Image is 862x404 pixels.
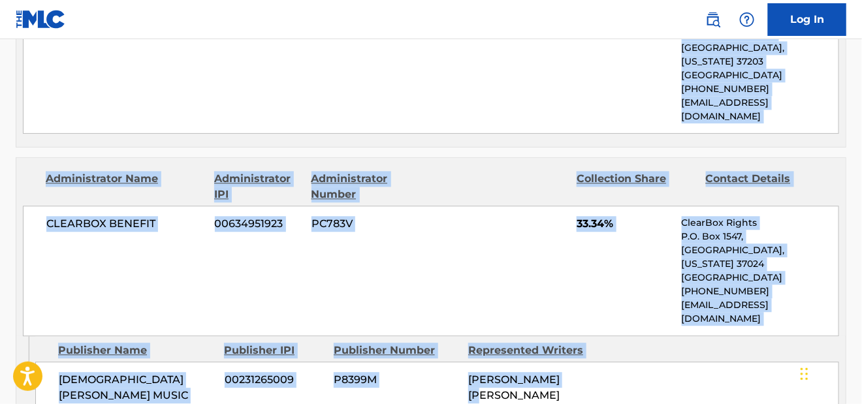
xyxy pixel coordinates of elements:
[682,230,838,243] p: P.O. Box 1547,
[682,298,838,326] p: [EMAIL_ADDRESS][DOMAIN_NAME]
[682,285,838,298] p: [PHONE_NUMBER]
[682,243,838,271] p: [GEOGRAPHIC_DATA], [US_STATE] 37024
[706,171,825,202] div: Contact Details
[224,343,323,358] div: Publisher IPI
[797,341,862,404] iframe: Chat Widget
[58,343,214,358] div: Publisher Name
[16,10,66,29] img: MLC Logo
[734,7,760,33] div: Help
[682,69,838,82] p: [GEOGRAPHIC_DATA]
[225,372,324,388] span: 00231265009
[682,216,838,230] p: ClearBox Rights
[468,373,560,401] span: [PERSON_NAME] [PERSON_NAME]
[334,372,458,388] span: P8399M
[311,216,430,232] span: PC783V
[311,171,430,202] div: Administrator Number
[577,216,672,232] span: 33.34%
[577,171,695,202] div: Collection Share
[682,41,838,69] p: [GEOGRAPHIC_DATA], [US_STATE] 37203
[46,171,204,202] div: Administrator Name
[739,12,755,27] img: help
[768,3,846,36] a: Log In
[682,96,838,123] p: [EMAIL_ADDRESS][DOMAIN_NAME]
[468,343,593,358] div: Represented Writers
[705,12,721,27] img: search
[215,216,302,232] span: 00634951923
[59,372,215,403] span: [DEMOGRAPHIC_DATA][PERSON_NAME] MUSIC
[700,7,726,33] a: Public Search
[46,216,205,232] span: CLEARBOX BENEFIT
[334,343,458,358] div: Publisher Number
[682,82,838,96] p: [PHONE_NUMBER]
[682,271,838,285] p: [GEOGRAPHIC_DATA]
[801,354,808,394] div: Drag
[214,171,302,202] div: Administrator IPI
